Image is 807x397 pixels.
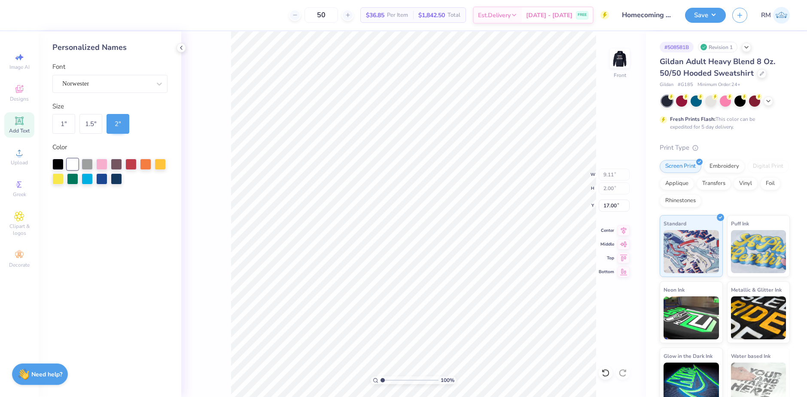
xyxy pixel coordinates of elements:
span: Decorate [9,262,30,268]
img: Front [611,50,628,67]
input: Untitled Design [615,6,679,24]
div: # 508581B [660,42,694,52]
div: Screen Print [660,160,701,173]
span: Upload [11,159,28,166]
div: Transfers [697,177,731,190]
strong: Fresh Prints Flash: [670,116,716,123]
span: Top [599,255,614,261]
div: Color [52,142,167,152]
span: Standard [664,219,686,228]
input: – – [305,7,338,23]
span: [DATE] - [DATE] [526,11,573,20]
span: # G185 [678,81,693,89]
span: Water based Ink [731,351,770,360]
div: 1.5 " [79,114,102,134]
div: 1 " [52,114,75,134]
img: Standard [664,230,719,273]
div: This color can be expedited for 5 day delivery. [670,115,776,131]
button: Save [685,8,726,23]
div: Front [614,71,626,79]
a: RM [761,7,790,24]
span: Minimum Order: 24 + [697,81,740,89]
div: Rhinestones [660,194,701,207]
span: Middle [599,241,614,247]
span: Greek [13,191,26,198]
div: Digital Print [747,160,789,173]
span: RM [761,10,771,20]
span: Designs [10,95,29,102]
label: Font [52,62,65,72]
div: Vinyl [734,177,758,190]
div: Print Type [660,143,790,153]
span: Neon Ink [664,285,685,294]
span: Gildan Adult Heavy Blend 8 Oz. 50/50 Hooded Sweatshirt [660,56,775,78]
span: Puff Ink [731,219,749,228]
div: Personalized Names [52,42,167,53]
span: Total [448,11,460,20]
span: $36.85 [366,11,384,20]
span: 100 % [441,376,454,384]
span: Add Text [9,127,30,134]
div: 2 " [107,114,129,134]
img: Puff Ink [731,230,786,273]
strong: Need help? [31,370,62,379]
img: Roberta Manuel [773,7,790,24]
div: Revision 1 [698,42,737,52]
span: Center [599,228,614,234]
span: $1,842.50 [418,11,445,20]
div: Size [52,102,167,111]
img: Neon Ink [664,296,719,339]
span: Per Item [387,11,408,20]
span: Metallic & Glitter Ink [731,285,782,294]
div: Foil [760,177,780,190]
span: FREE [578,12,587,18]
span: Clipart & logos [4,223,34,237]
span: Gildan [660,81,673,89]
span: Bottom [599,269,614,275]
img: Metallic & Glitter Ink [731,296,786,339]
span: Glow in the Dark Ink [664,351,713,360]
span: Est. Delivery [478,11,511,20]
div: Embroidery [704,160,745,173]
div: Applique [660,177,694,190]
span: Image AI [9,64,30,71]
